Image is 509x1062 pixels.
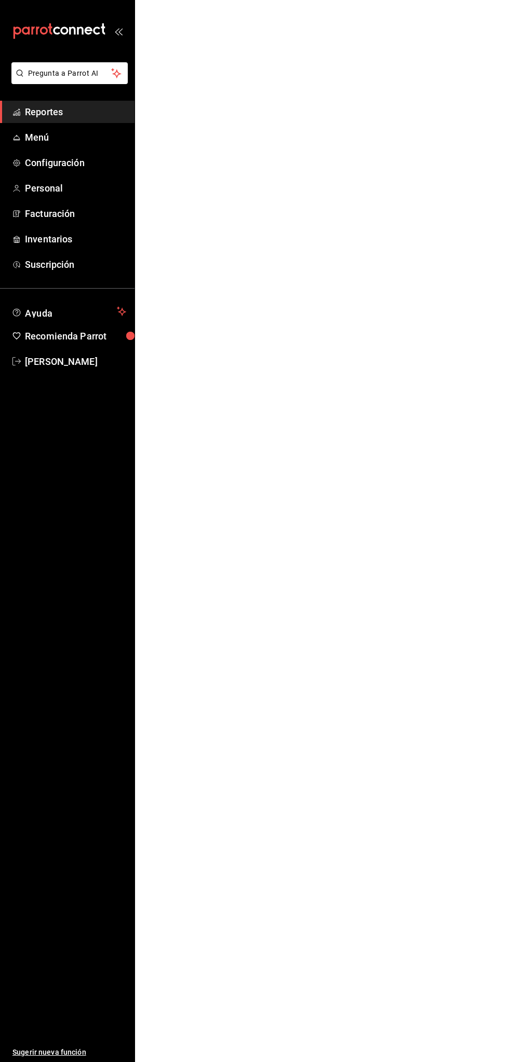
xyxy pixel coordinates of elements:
span: Configuración [25,156,126,170]
button: Pregunta a Parrot AI [11,62,128,84]
span: Recomienda Parrot [25,329,126,343]
span: Ayuda [25,305,113,318]
span: [PERSON_NAME] [25,355,126,369]
span: Pregunta a Parrot AI [28,68,112,79]
span: Menú [25,130,126,144]
span: Facturación [25,207,126,221]
button: open_drawer_menu [114,27,123,35]
span: Reportes [25,105,126,119]
span: Inventarios [25,232,126,246]
span: Sugerir nueva función [12,1047,126,1058]
span: Personal [25,181,126,195]
a: Pregunta a Parrot AI [7,75,128,86]
span: Suscripción [25,257,126,271]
